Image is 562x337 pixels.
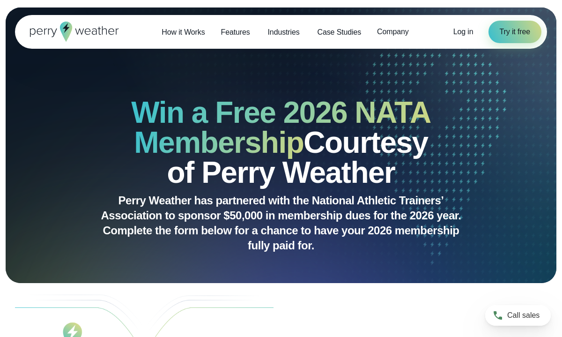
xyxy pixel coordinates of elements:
a: Call sales [485,305,551,326]
span: Industries [268,27,300,38]
strong: Win a Free 2026 NATA Membership [131,96,430,159]
a: How it Works [154,22,213,42]
span: Case Studies [318,27,361,38]
span: Features [221,27,250,38]
span: Try it free [500,26,530,37]
span: Call sales [507,310,540,321]
a: Log in [453,26,473,37]
p: Perry Weather has partnered with the National Athletic Trainers’ Association to sponsor $50,000 i... [94,193,468,253]
h2: Courtesy of Perry Weather [60,97,501,187]
a: Try it free [488,21,541,43]
a: Case Studies [310,22,369,42]
span: Company [377,26,409,37]
span: Log in [453,28,473,36]
span: How it Works [162,27,205,38]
